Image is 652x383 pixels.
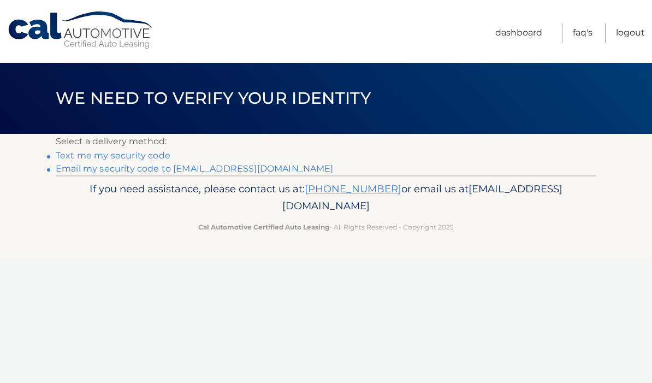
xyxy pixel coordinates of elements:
[305,182,401,195] a: [PHONE_NUMBER]
[7,11,155,50] a: Cal Automotive
[63,180,589,215] p: If you need assistance, please contact us at: or email us at
[495,23,542,43] a: Dashboard
[616,23,645,43] a: Logout
[56,134,596,149] p: Select a delivery method:
[573,23,592,43] a: FAQ's
[56,163,334,174] a: Email my security code to [EMAIL_ADDRESS][DOMAIN_NAME]
[63,221,589,233] p: - All Rights Reserved - Copyright 2025
[198,223,329,231] strong: Cal Automotive Certified Auto Leasing
[56,88,371,108] span: We need to verify your identity
[56,150,170,161] a: Text me my security code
